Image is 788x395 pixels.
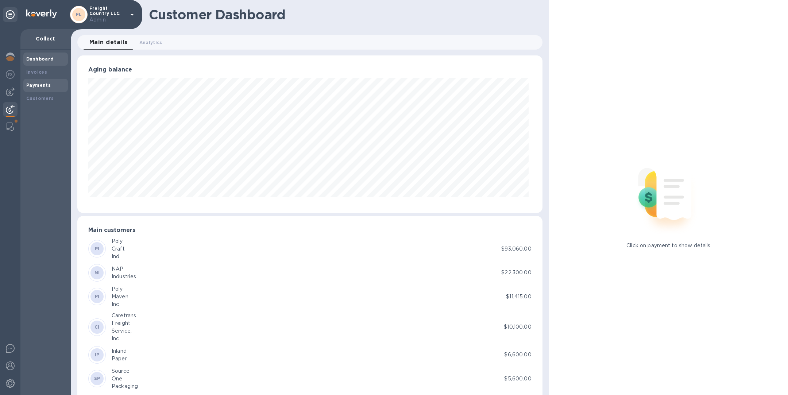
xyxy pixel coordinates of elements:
[112,367,138,375] div: Source
[501,269,531,276] p: $22,300.00
[112,245,125,253] div: Craft
[112,237,125,245] div: Poly
[112,312,136,320] div: Caretrans
[89,16,126,24] p: Admin
[501,245,531,253] p: $93,060.00
[76,12,82,17] b: FL
[112,383,138,390] div: Packaging
[95,352,100,357] b: IP
[94,376,100,381] b: SP
[112,293,128,301] div: Maven
[26,69,47,75] b: Invoices
[112,285,128,293] div: Poly
[112,375,138,383] div: One
[112,301,128,308] div: Inc
[149,7,537,22] h1: Customer Dashboard
[3,7,18,22] div: Unpin categories
[504,351,531,359] p: $6,600.00
[504,375,531,383] p: $5,600.00
[88,66,532,73] h3: Aging balance
[95,246,100,251] b: PI
[506,293,531,301] p: $11,415.00
[26,9,57,18] img: Logo
[112,320,136,327] div: Freight
[26,82,51,88] b: Payments
[26,35,65,42] p: Collect
[6,70,15,79] img: Foreign exchange
[626,242,710,249] p: Click on payment to show details
[89,37,128,47] span: Main details
[112,327,136,335] div: Service,
[139,39,162,46] span: Analytics
[94,270,100,275] b: NI
[504,323,531,331] p: $10,100.00
[26,56,54,62] b: Dashboard
[88,227,532,234] h3: Main customers
[95,294,100,299] b: PI
[112,265,136,273] div: NAP
[112,273,136,280] div: Industries
[112,355,127,363] div: Paper
[94,324,100,330] b: CI
[26,96,54,101] b: Customers
[112,253,125,260] div: Ind
[112,335,136,342] div: Inc.
[112,347,127,355] div: Inland
[89,6,126,24] p: Freight Country LLC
